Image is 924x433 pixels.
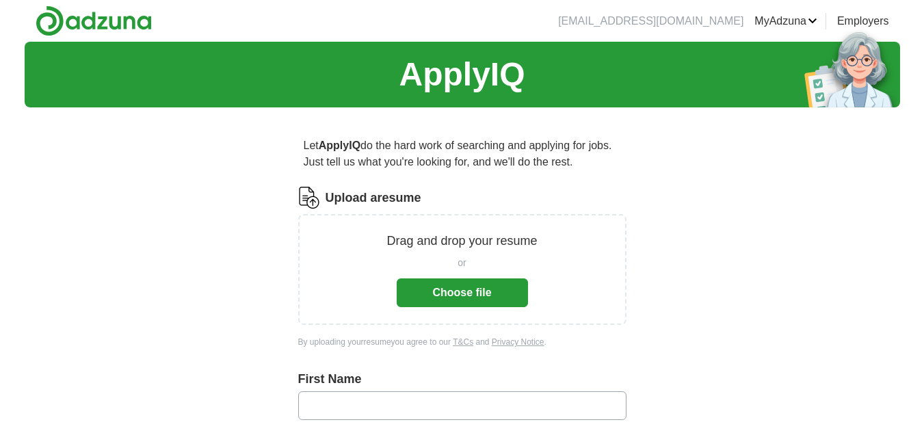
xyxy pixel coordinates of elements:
img: Adzuna logo [36,5,152,36]
span: or [458,256,466,270]
a: MyAdzuna [754,13,817,29]
h1: ApplyIQ [399,50,525,99]
p: Drag and drop your resume [386,232,537,250]
img: CV Icon [298,187,320,209]
a: Privacy Notice [492,337,544,347]
a: T&Cs [453,337,473,347]
label: First Name [298,370,626,389]
button: Choose file [397,278,528,307]
strong: ApplyIQ [319,140,360,151]
a: Employers [837,13,889,29]
li: [EMAIL_ADDRESS][DOMAIN_NAME] [558,13,743,29]
label: Upload a resume [326,189,421,207]
div: By uploading your resume you agree to our and . [298,336,626,348]
p: Let do the hard work of searching and applying for jobs. Just tell us what you're looking for, an... [298,132,626,176]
